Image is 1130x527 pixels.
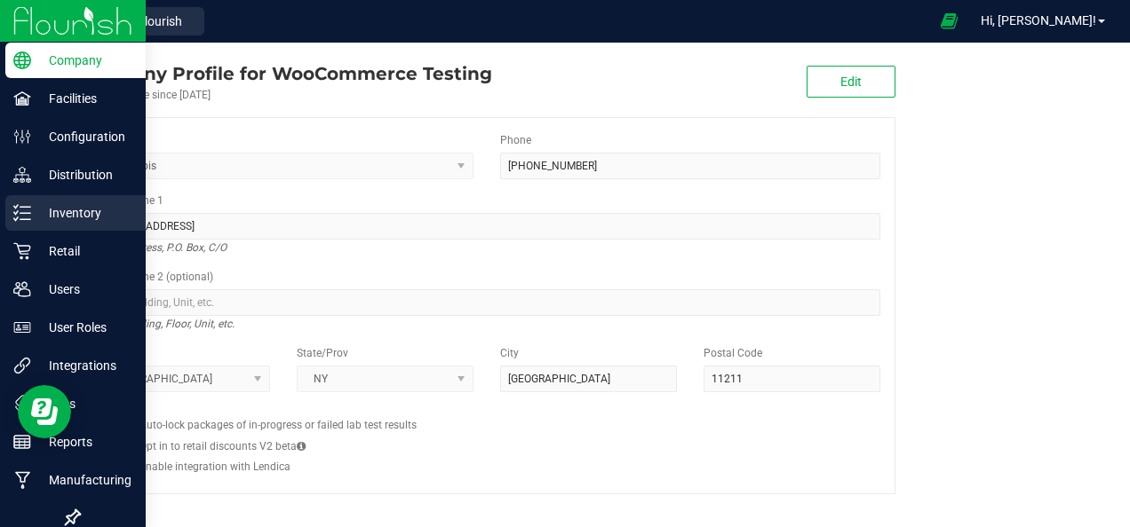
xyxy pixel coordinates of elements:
[139,459,290,475] label: Enable integration with Lendica
[13,90,31,107] inline-svg: Facilities
[31,317,138,338] p: User Roles
[13,204,31,222] inline-svg: Inventory
[78,60,492,87] div: WooCommerce Testing
[13,166,31,184] inline-svg: Distribution
[31,279,138,300] p: Users
[31,431,138,452] p: Reports
[500,366,677,392] input: City
[500,345,519,361] label: City
[139,438,306,454] label: Opt in to retail discounts V2 beta
[13,471,31,489] inline-svg: Manufacturing
[13,357,31,374] inline-svg: Integrations
[93,213,880,240] input: Address
[13,319,31,336] inline-svg: User Roles
[500,132,531,148] label: Phone
[929,4,969,38] span: Open Ecommerce Menu
[31,126,138,147] p: Configuration
[807,66,895,98] button: Edit
[78,87,492,103] div: Account active since [DATE]
[704,345,762,361] label: Postal Code
[704,366,880,392] input: Postal Code
[139,417,417,433] label: Auto-lock packages of in-progress or failed lab test results
[31,50,138,71] p: Company
[31,355,138,376] p: Integrations
[93,289,880,316] input: Suite, Building, Unit, etc.
[13,242,31,260] inline-svg: Retail
[297,345,348,361] label: State/Prov
[13,433,31,451] inline-svg: Reports
[13,51,31,69] inline-svg: Company
[31,164,138,185] p: Distribution
[500,153,880,179] input: (123) 456-7890
[93,313,235,334] i: Suite, Building, Floor, Unit, etc.
[93,269,213,285] label: Address Line 2 (optional)
[13,280,31,298] inline-svg: Users
[840,75,862,89] span: Edit
[18,385,71,438] iframe: Resource center
[31,469,138,491] p: Manufacturing
[13,128,31,146] inline-svg: Configuration
[31,393,138,414] p: Tags
[31,240,138,262] p: Retail
[981,13,1096,28] span: Hi, [PERSON_NAME]!
[31,88,138,109] p: Facilities
[31,202,138,224] p: Inventory
[93,237,227,258] i: Street address, P.O. Box, C/O
[93,405,880,417] h2: Configs
[13,395,31,413] inline-svg: Tags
